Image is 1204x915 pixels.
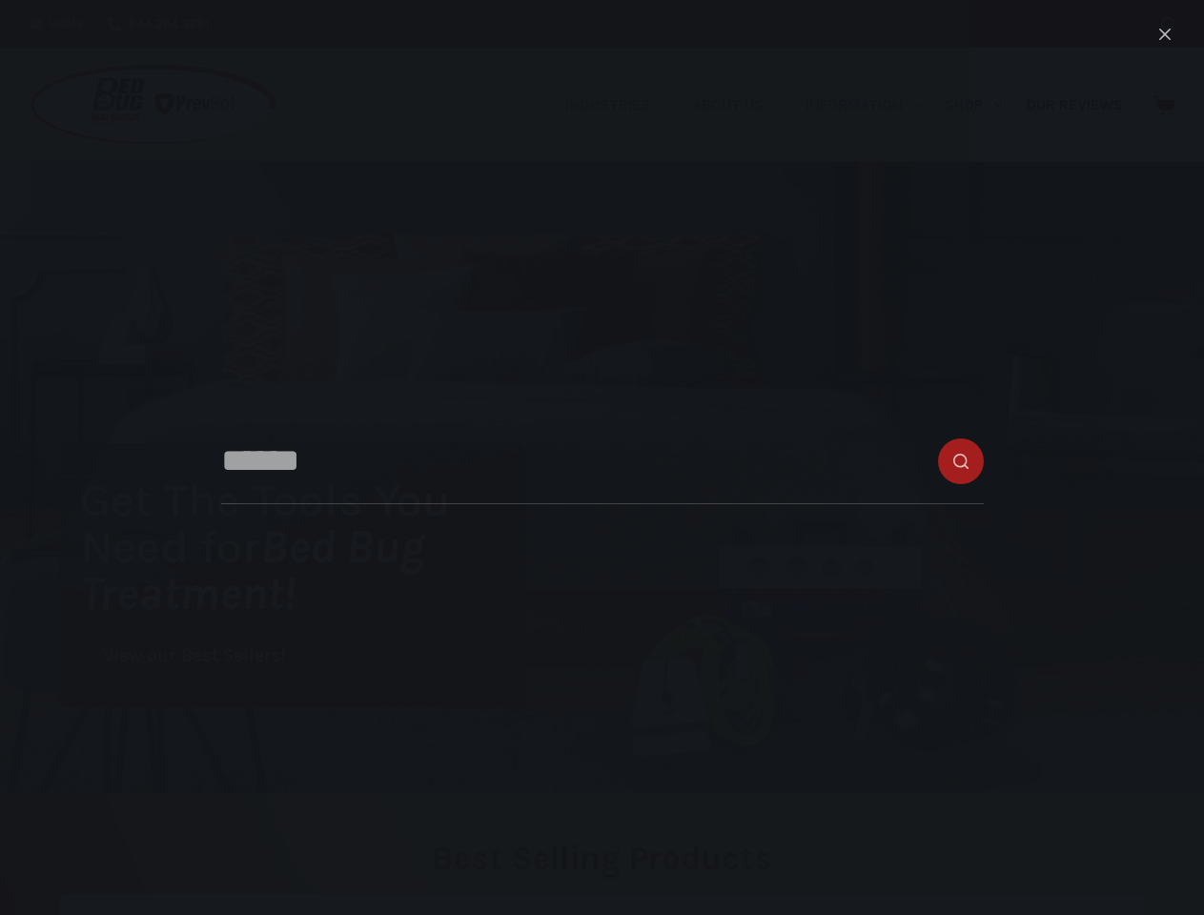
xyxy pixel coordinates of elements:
[80,636,309,677] a: View our Best Sellers!
[933,48,1013,162] a: Shop
[680,48,793,162] a: About Us
[15,8,72,65] button: Open LiveChat chat widget
[1013,48,1134,162] a: Our Reviews
[553,48,680,162] a: Industries
[29,63,278,148] img: Prevsol/Bed Bug Heat Doctor
[103,647,286,665] span: View our Best Sellers!
[60,842,1144,875] h2: Best Selling Products
[80,477,524,617] h1: Get The Tools You Need for
[553,48,1134,162] nav: Primary
[80,519,425,620] i: Bed Bug Treatment!
[1161,17,1175,31] button: Search
[794,48,933,162] a: Information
